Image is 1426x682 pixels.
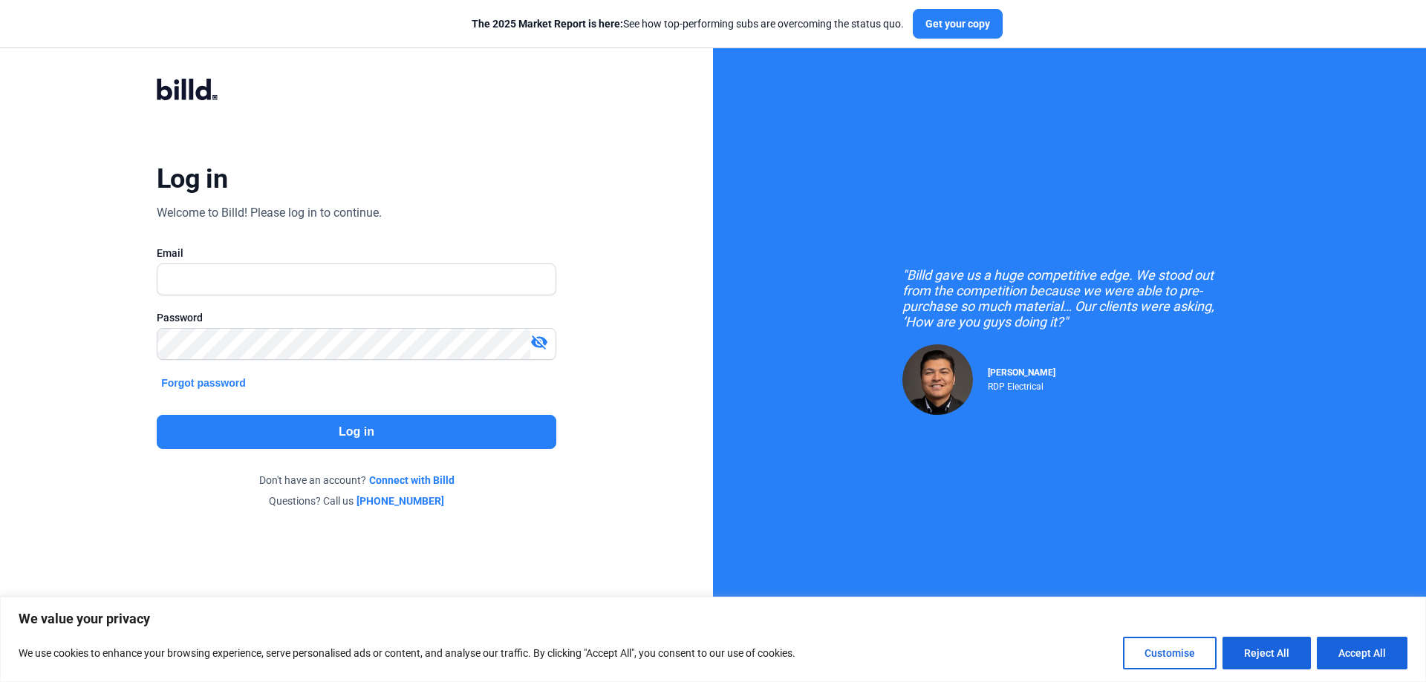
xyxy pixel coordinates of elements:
div: Welcome to Billd! Please log in to continue. [157,204,382,222]
span: The 2025 Market Report is here: [472,18,623,30]
div: Email [157,246,556,260]
div: Don't have an account? [157,473,556,488]
button: Get your copy [913,9,1003,39]
div: Log in [157,163,227,195]
div: Questions? Call us [157,494,556,508]
div: "Billd gave us a huge competitive edge. We stood out from the competition because we were able to... [902,267,1237,329]
a: [PHONE_NUMBER] [356,494,444,508]
p: We value your privacy [19,610,1407,628]
button: Accept All [1317,637,1407,669]
div: See how top-performing subs are overcoming the status quo. [472,16,904,31]
button: Reject All [1222,637,1311,669]
img: Raul Pacheco [902,344,973,415]
button: Forgot password [157,375,250,391]
p: We use cookies to enhance your browsing experience, serve personalised ads or content, and analys... [19,644,795,662]
button: Log in [157,415,556,449]
button: Customise [1123,637,1217,669]
a: Connect with Billd [369,473,455,488]
div: Password [157,310,556,325]
mat-icon: visibility_off [530,333,548,351]
div: RDP Electrical [988,378,1055,392]
span: [PERSON_NAME] [988,367,1055,378]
